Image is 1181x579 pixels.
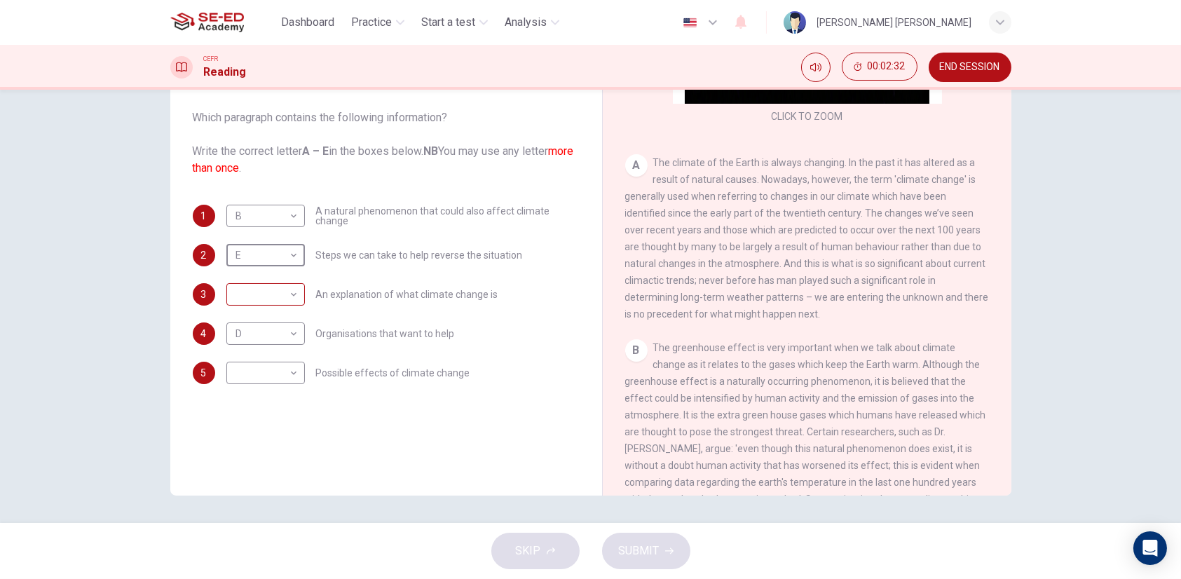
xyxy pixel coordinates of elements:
[316,329,455,339] span: Organisations that want to help
[681,18,699,28] img: en
[625,157,989,320] span: The climate of the Earth is always changing. In the past it has altered as a result of natural ca...
[842,53,917,82] div: Hide
[424,144,439,158] b: NB
[625,154,648,177] div: A
[416,10,493,35] button: Start a test
[204,64,247,81] h1: Reading
[868,61,906,72] span: 00:02:32
[303,144,329,158] b: A – E
[625,342,987,555] span: The greenhouse effect is very important when we talk about climate change as it relates to the ga...
[316,206,580,226] span: A natural phenomenon that could also affect climate change
[275,10,340,35] button: Dashboard
[316,250,523,260] span: Steps we can take to help reverse the situation
[170,8,244,36] img: SE-ED Academy logo
[505,14,547,31] span: Analysis
[316,368,470,378] span: Possible effects of climate change
[499,10,565,35] button: Analysis
[226,196,300,236] div: B
[929,53,1011,82] button: END SESSION
[817,14,972,31] div: [PERSON_NAME] [PERSON_NAME]
[204,54,219,64] span: CEFR
[281,14,334,31] span: Dashboard
[784,11,806,34] img: Profile picture
[201,250,207,260] span: 2
[226,314,300,354] div: D
[226,236,300,275] div: E
[316,289,498,299] span: An explanation of what climate change is
[351,14,392,31] span: Practice
[193,76,580,177] span: The Reading Passage has 5 paragraphs, . Which paragraph contains the following information? Write...
[201,289,207,299] span: 3
[421,14,475,31] span: Start a test
[842,53,917,81] button: 00:02:32
[201,211,207,221] span: 1
[201,329,207,339] span: 4
[940,62,1000,73] span: END SESSION
[625,339,648,362] div: B
[801,53,831,82] div: Mute
[201,368,207,378] span: 5
[170,8,276,36] a: SE-ED Academy logo
[346,10,410,35] button: Practice
[1133,531,1167,565] div: Open Intercom Messenger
